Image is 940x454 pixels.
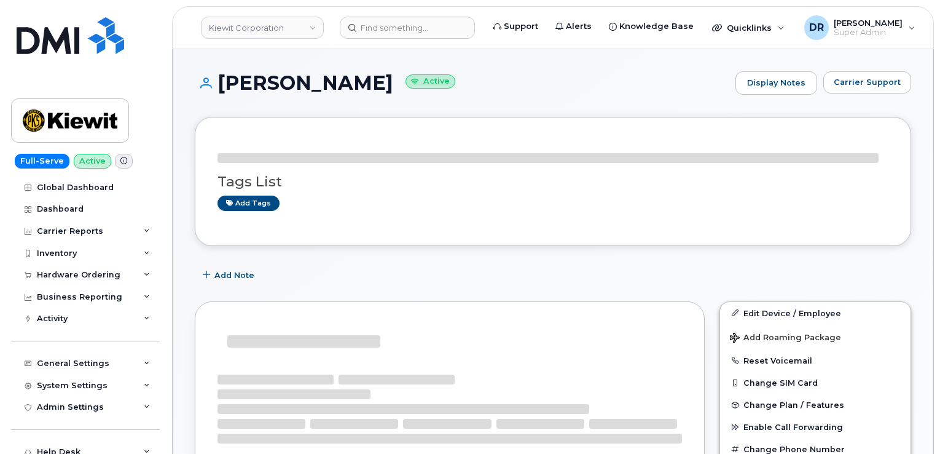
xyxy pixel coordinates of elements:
[405,74,455,89] small: Active
[834,76,901,88] span: Carrier Support
[720,372,911,394] button: Change SIM Card
[217,196,280,211] a: Add tags
[720,416,911,438] button: Enable Call Forwarding
[720,349,911,372] button: Reset Voicemail
[195,265,265,287] button: Add Note
[217,174,888,189] h3: Tags List
[720,324,911,349] button: Add Roaming Package
[195,72,729,94] h1: [PERSON_NAME]
[720,394,911,416] button: Change Plan / Features
[735,71,817,95] a: Display Notes
[823,71,911,94] button: Carrier Support
[743,400,844,410] span: Change Plan / Features
[730,333,841,344] span: Add Roaming Package
[720,302,911,324] a: Edit Device / Employee
[214,269,254,281] span: Add Note
[743,423,843,432] span: Enable Call Forwarding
